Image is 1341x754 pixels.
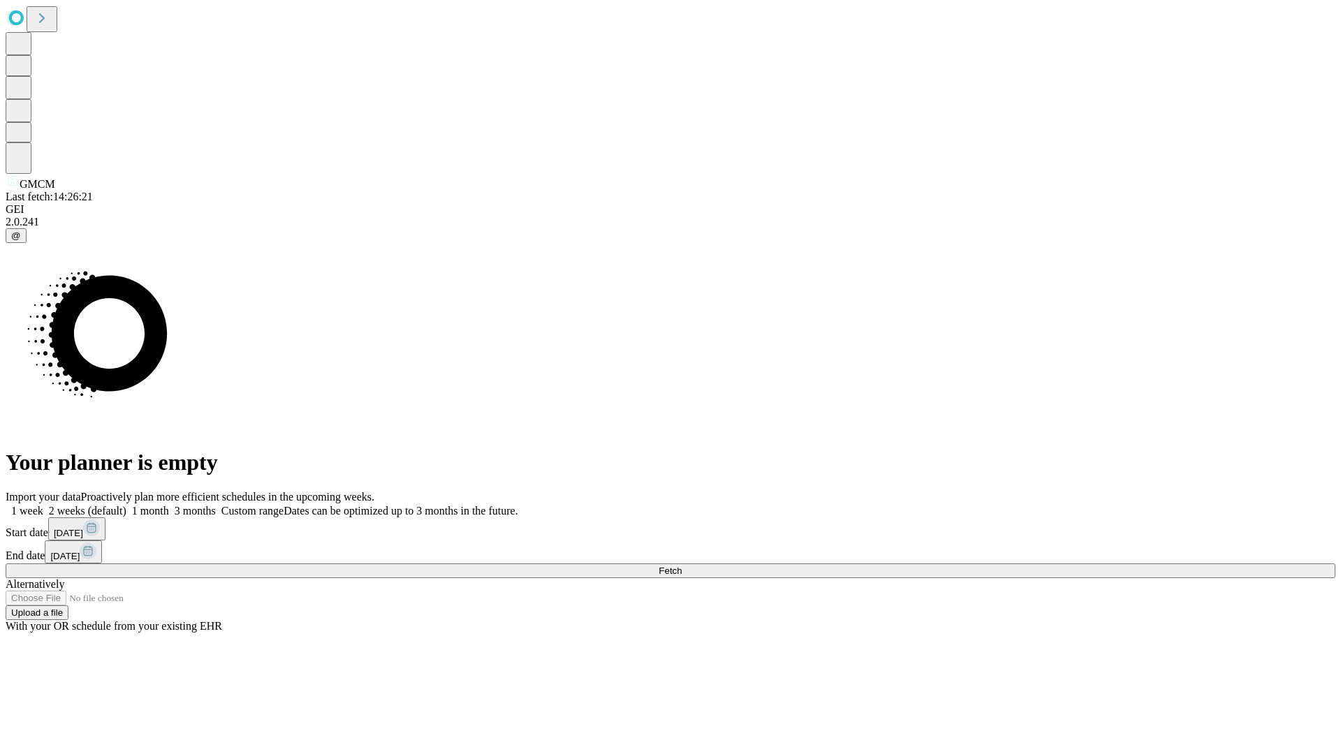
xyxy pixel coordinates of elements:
[6,491,81,503] span: Import your data
[6,605,68,620] button: Upload a file
[6,620,222,632] span: With your OR schedule from your existing EHR
[6,563,1335,578] button: Fetch
[45,540,102,563] button: [DATE]
[6,203,1335,216] div: GEI
[6,216,1335,228] div: 2.0.241
[11,230,21,241] span: @
[132,505,169,517] span: 1 month
[20,178,55,190] span: GMCM
[6,228,27,243] button: @
[11,505,43,517] span: 1 week
[6,540,1335,563] div: End date
[175,505,216,517] span: 3 months
[6,191,93,202] span: Last fetch: 14:26:21
[284,505,518,517] span: Dates can be optimized up to 3 months in the future.
[221,505,284,517] span: Custom range
[48,517,105,540] button: [DATE]
[50,551,80,561] span: [DATE]
[6,578,64,590] span: Alternatively
[659,565,682,576] span: Fetch
[81,491,374,503] span: Proactively plan more efficient schedules in the upcoming weeks.
[49,505,126,517] span: 2 weeks (default)
[54,528,83,538] span: [DATE]
[6,517,1335,540] div: Start date
[6,450,1335,475] h1: Your planner is empty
